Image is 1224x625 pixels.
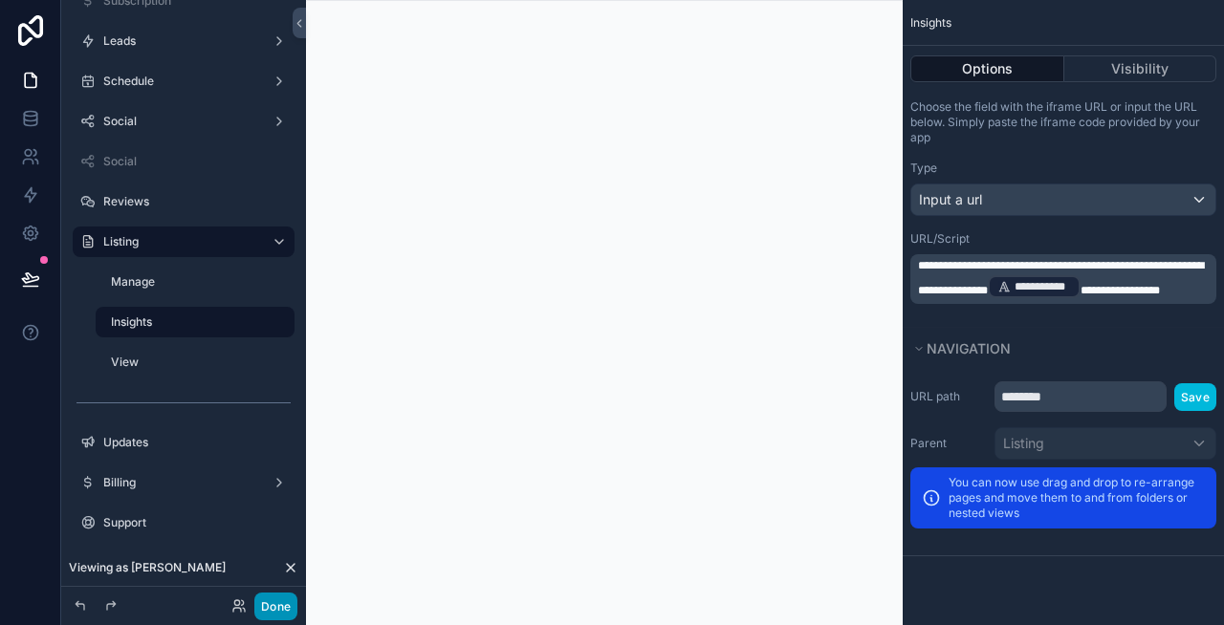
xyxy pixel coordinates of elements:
[111,355,283,370] label: View
[910,183,1216,216] button: Input a url
[103,435,283,450] label: Updates
[910,55,1064,82] button: Options
[111,314,283,330] label: Insights
[910,335,1205,362] button: Navigation
[927,340,1011,356] span: Navigation
[1174,383,1216,411] button: Save
[910,15,951,31] span: Insights
[1064,55,1217,82] button: Visibility
[994,427,1216,460] button: Listing
[103,475,256,490] label: Billing
[910,436,987,451] label: Parent
[111,274,283,290] label: Manage
[910,161,937,176] label: Type
[254,593,297,620] button: Done
[910,231,970,247] label: URL/Script
[1003,434,1044,453] span: Listing
[103,154,283,169] label: Social
[103,33,256,49] label: Leads
[69,560,226,575] span: Viewing as [PERSON_NAME]
[103,74,256,89] label: Schedule
[103,194,283,209] label: Reviews
[103,515,283,530] label: Support
[910,389,987,404] label: URL path
[103,234,256,249] label: Listing
[910,254,1216,304] div: scrollable content
[949,475,1205,521] p: You can now use drag and drop to re-arrange pages and move them to and from folders or nested views
[910,99,1216,145] p: Choose the field with the iframe URL or input the URL below. Simply paste the iframe code provide...
[919,190,982,209] span: Input a url
[103,114,256,129] label: Social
